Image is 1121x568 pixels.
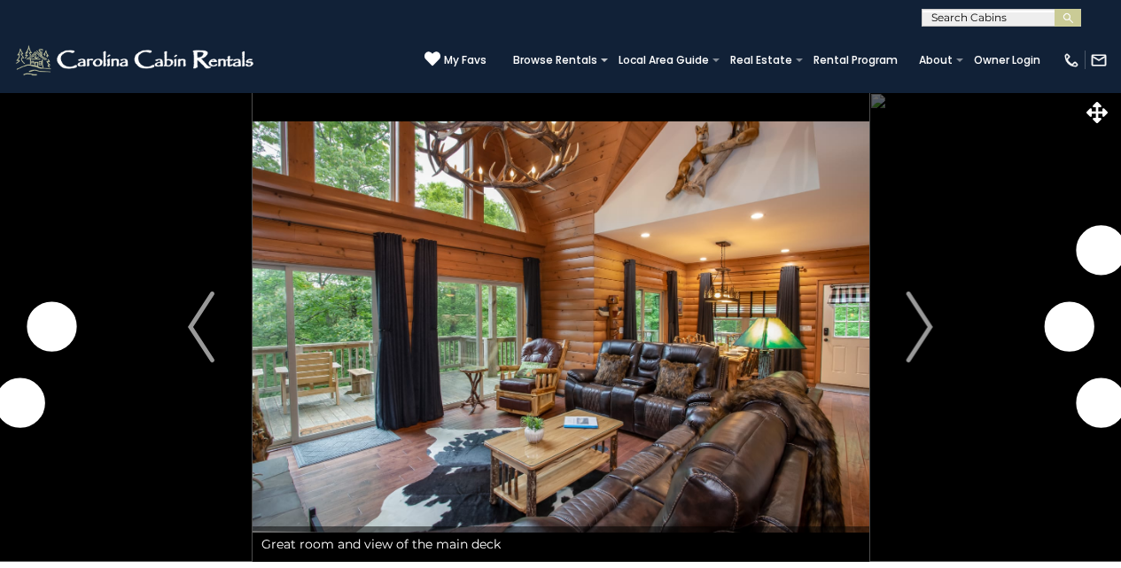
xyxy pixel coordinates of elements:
[253,526,869,562] div: Great room and view of the main deck
[13,43,259,78] img: White-1-2.png
[868,92,970,562] button: Next
[805,48,907,73] a: Rental Program
[910,48,961,73] a: About
[444,52,487,68] span: My Favs
[1063,51,1080,69] img: phone-regular-white.png
[721,48,801,73] a: Real Estate
[504,48,606,73] a: Browse Rentals
[965,48,1049,73] a: Owner Login
[151,92,253,562] button: Previous
[188,292,214,362] img: arrow
[1090,51,1108,69] img: mail-regular-white.png
[907,292,933,362] img: arrow
[424,51,487,69] a: My Favs
[610,48,718,73] a: Local Area Guide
